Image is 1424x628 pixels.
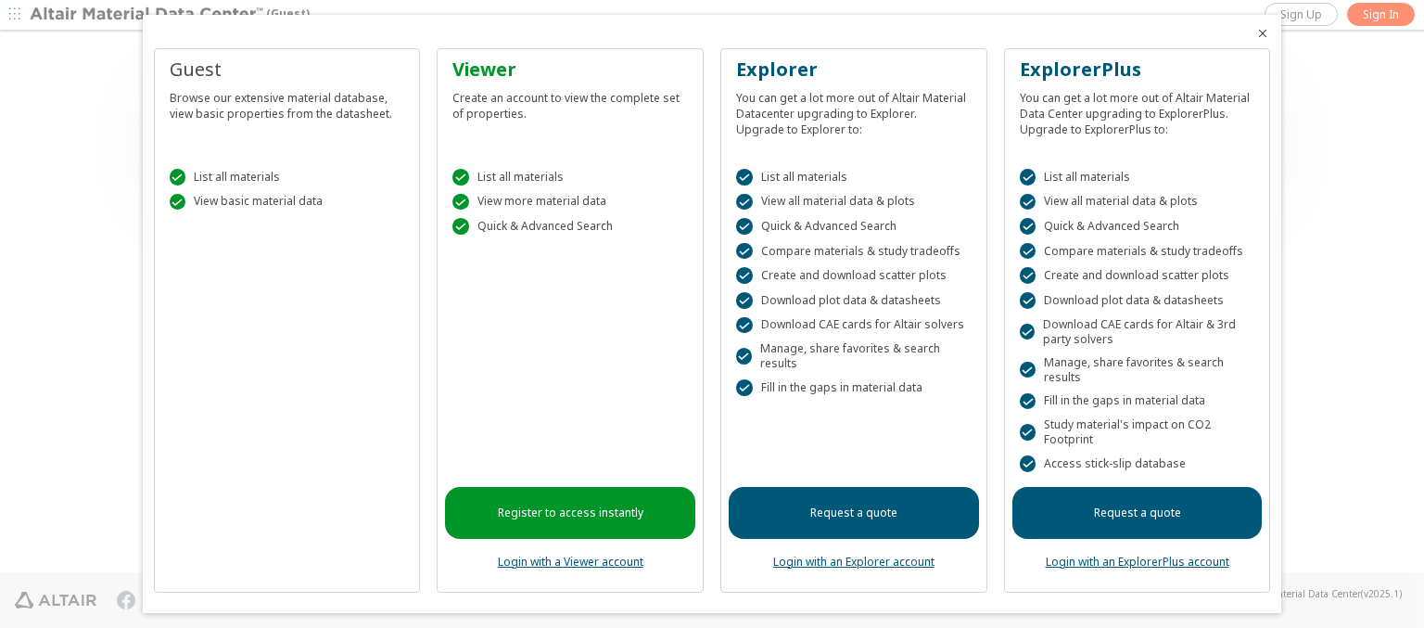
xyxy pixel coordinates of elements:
[452,169,469,186] div: 
[1255,26,1270,41] button: Close
[445,487,695,539] a: Register to access instantly
[452,57,688,83] div: Viewer
[736,169,753,186] div: 
[1020,57,1255,83] div: ExplorerPlus
[736,317,972,334] div: Download CAE cards for Altair solvers
[1020,393,1036,410] div: 
[736,194,753,211] div: 
[736,57,972,83] div: Explorer
[170,194,405,211] div: View basic material data
[736,292,753,309] div: 
[736,379,972,396] div: Fill in the gaps in material data
[1020,194,1036,211] div: 
[736,292,972,309] div: Download plot data & datasheets
[736,348,752,365] div: 
[170,194,186,211] div: 
[736,169,972,186] div: List all materials
[1020,292,1255,309] div: Download plot data & datasheets
[1020,455,1255,472] div: Access stick-slip database
[1020,218,1255,235] div: Quick & Advanced Search
[1020,362,1036,378] div: 
[170,169,186,186] div: 
[1020,455,1036,472] div: 
[170,57,405,83] div: Guest
[1020,169,1036,186] div: 
[1046,554,1229,570] a: Login with an ExplorerPlus account
[1020,393,1255,410] div: Fill in the gaps in material data
[1020,417,1255,447] div: Study material's impact on CO2 Footprint
[736,267,753,284] div: 
[1020,267,1036,284] div: 
[773,554,934,570] a: Login with an Explorer account
[736,267,972,284] div: Create and download scatter plots
[498,554,643,570] a: Login with a Viewer account
[452,194,469,211] div: 
[170,83,405,122] div: Browse our extensive material database, view basic properties from the datasheet.
[1020,355,1255,385] div: Manage, share favorites & search results
[1020,218,1036,235] div: 
[1020,243,1036,260] div: 
[1020,324,1035,340] div: 
[736,218,972,235] div: Quick & Advanced Search
[170,169,405,186] div: List all materials
[736,341,972,371] div: Manage, share favorites & search results
[736,243,753,260] div: 
[1012,487,1263,539] a: Request a quote
[1020,292,1036,309] div: 
[736,317,753,334] div: 
[452,83,688,122] div: Create an account to view the complete set of properties.
[1020,243,1255,260] div: Compare materials & study tradeoffs
[736,379,753,396] div: 
[1020,194,1255,211] div: View all material data & plots
[1020,267,1255,284] div: Create and download scatter plots
[736,83,972,137] div: You can get a lot more out of Altair Material Datacenter upgrading to Explorer. Upgrade to Explor...
[736,218,753,235] div: 
[1020,317,1255,347] div: Download CAE cards for Altair & 3rd party solvers
[452,218,688,235] div: Quick & Advanced Search
[1020,424,1036,441] div: 
[1020,83,1255,137] div: You can get a lot more out of Altair Material Data Center upgrading to ExplorerPlus. Upgrade to E...
[729,487,979,539] a: Request a quote
[1020,169,1255,186] div: List all materials
[452,194,688,211] div: View more material data
[736,243,972,260] div: Compare materials & study tradeoffs
[452,169,688,186] div: List all materials
[736,194,972,211] div: View all material data & plots
[452,218,469,235] div: 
